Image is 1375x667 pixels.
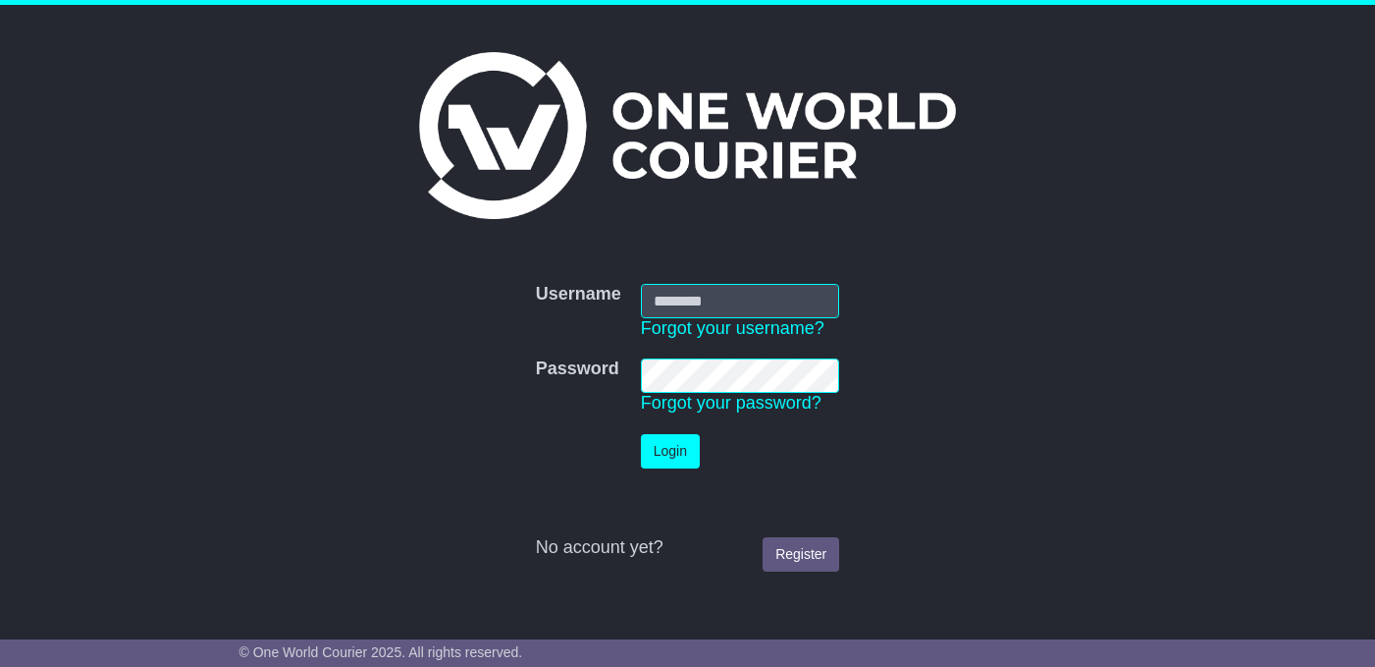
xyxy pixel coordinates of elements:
[536,284,621,306] label: Username
[239,644,523,660] span: © One World Courier 2025. All rights reserved.
[641,393,821,413] a: Forgot your password?
[641,318,824,338] a: Forgot your username?
[536,537,840,559] div: No account yet?
[419,52,955,219] img: One World
[763,537,839,572] a: Register
[641,434,700,469] button: Login
[536,359,619,380] label: Password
